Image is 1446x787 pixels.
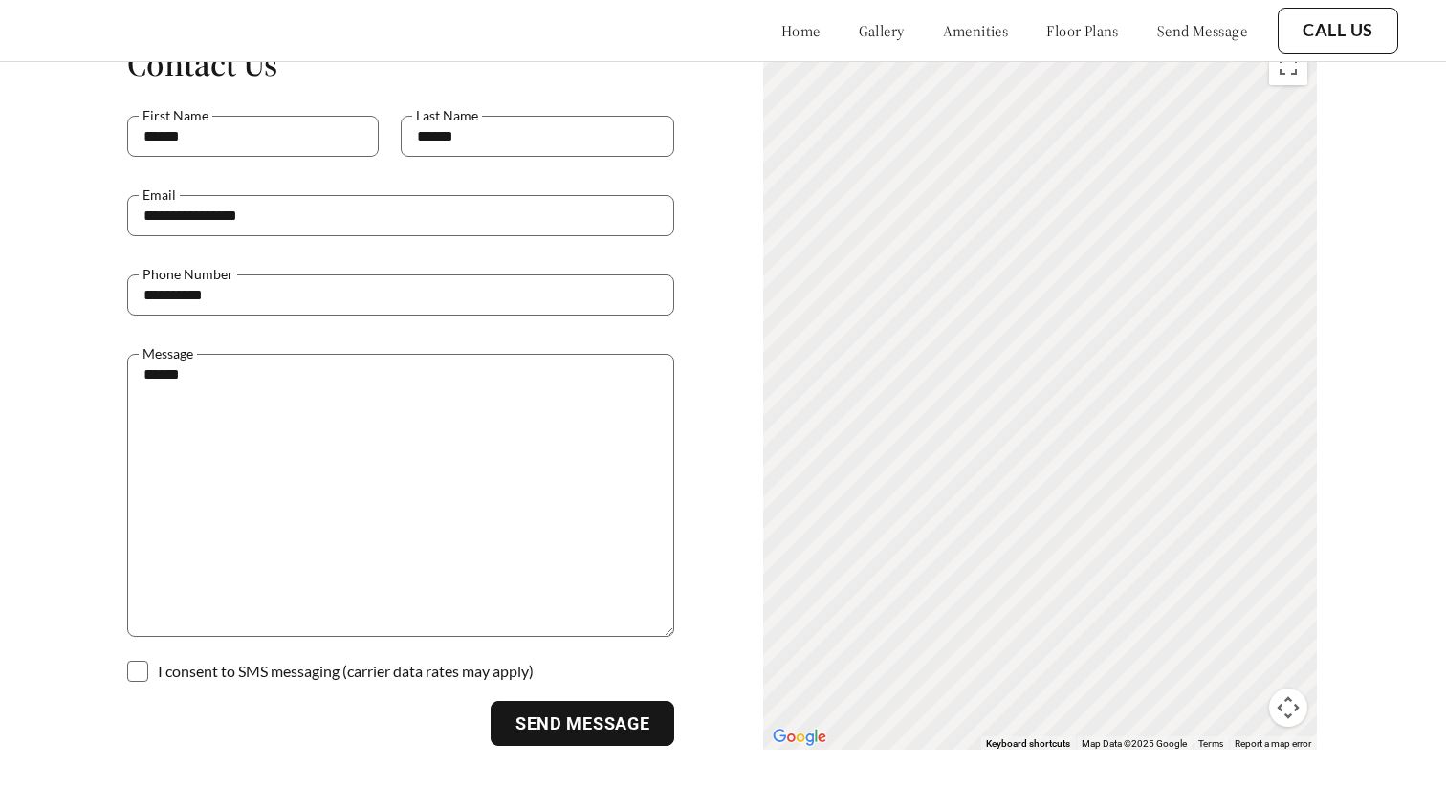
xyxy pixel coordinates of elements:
[1235,738,1311,749] a: Report a map error
[768,725,831,750] img: Google
[943,21,1009,40] a: amenities
[859,21,905,40] a: gallery
[986,737,1070,751] button: Keyboard shortcuts
[491,701,675,747] button: Send Message
[781,21,821,40] a: home
[1082,738,1187,749] span: Map Data ©2025 Google
[1278,8,1398,54] button: Call Us
[1046,21,1119,40] a: floor plans
[1157,21,1247,40] a: send message
[1269,47,1307,85] button: Toggle fullscreen view
[1269,689,1307,727] button: Map camera controls
[1198,737,1223,749] a: Terms (opens in new tab)
[127,42,674,85] h1: Contact Us
[1303,20,1373,41] a: Call Us
[768,725,831,750] a: Open this area in Google Maps (opens a new window)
